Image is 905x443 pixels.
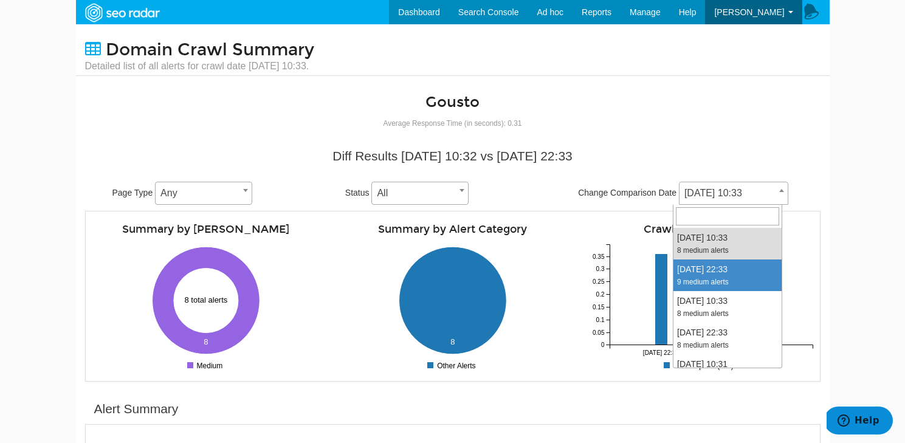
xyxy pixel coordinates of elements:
span: Any [155,182,252,205]
small: 8 medium alerts [677,246,729,255]
div: Alert Summary [94,400,179,418]
span: 09/08/2025 10:33 [680,185,788,202]
span: All [372,185,468,202]
span: Help [679,7,697,17]
iframe: Opens a widget where you can find more information [827,407,893,437]
span: Manage [630,7,661,17]
tspan: 0.35 [593,253,605,260]
small: 8 medium alerts [677,341,729,349]
small: Detailed list of all alerts for crawl date [DATE] 10:33. [85,60,314,73]
img: SEORadar [80,2,164,24]
span: 09/08/2025 10:33 [679,182,788,205]
span: Any [156,185,252,202]
small: Average Response Time (in seconds): 0.31 [384,119,522,128]
tspan: 0.05 [593,329,605,336]
text: 8 total alerts [185,295,228,304]
div: [DATE] 22:33 [677,326,778,351]
div: Diff Results [DATE] 10:32 vs [DATE] 22:33 [94,147,811,165]
div: [DATE] 10:33 [677,232,778,256]
tspan: 0.2 [596,291,604,298]
tspan: 0.25 [593,278,605,285]
span: [PERSON_NAME] [714,7,784,17]
tspan: [DATE] 22:33 [642,349,679,356]
h4: Summary by Alert Category [339,224,567,235]
span: Status [345,188,370,197]
span: Page Type [112,188,153,197]
div: [DATE] 22:33 [677,263,778,287]
span: Change Comparison Date [578,188,676,197]
tspan: 0.15 [593,304,605,311]
tspan: 0.1 [596,317,604,323]
small: 8 medium alerts [677,309,729,318]
span: Ad hoc [537,7,563,17]
small: 9 medium alerts [677,278,729,286]
span: All [371,182,469,205]
tspan: 0.3 [596,266,604,272]
tspan: 0 [600,342,604,348]
a: Gousto [425,93,480,111]
h4: Summary by [PERSON_NAME] [92,224,320,235]
span: Domain Crawl Summary [106,39,314,60]
div: [DATE] 10:31 [677,358,778,382]
div: [DATE] 10:33 [677,295,778,319]
h4: Crawl Rate Compare [585,224,814,235]
span: Reports [582,7,611,17]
